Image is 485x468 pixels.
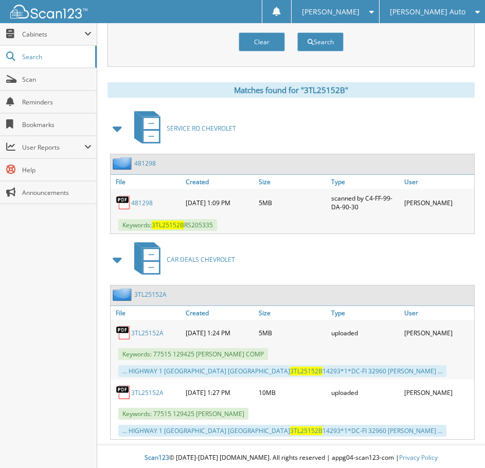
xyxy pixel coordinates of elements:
[167,255,235,264] span: CAR DEALS CHEVROLET
[256,191,329,214] div: 5MB
[134,290,167,299] a: 3TL25152A
[329,175,401,189] a: Type
[183,191,256,214] div: [DATE] 1:09 PM
[118,425,446,437] div: ... HIGHWAY 1 [GEOGRAPHIC_DATA] [GEOGRAPHIC_DATA] 14293*1*DC-FI 32960 [PERSON_NAME] ...
[107,82,475,98] div: Matches found for "3TL25152B"
[22,143,84,152] span: User Reports
[329,306,401,320] a: Type
[145,453,169,462] span: Scan123
[113,157,134,170] img: folder2.png
[116,325,131,340] img: PDF.png
[256,306,329,320] a: Size
[390,9,465,15] span: [PERSON_NAME] Auto
[329,382,401,403] div: uploaded
[111,175,183,189] a: File
[399,453,438,462] a: Privacy Policy
[167,124,236,133] span: SERVICE RO CHEVROLET
[256,175,329,189] a: Size
[22,30,84,39] span: Cabinets
[290,426,322,435] span: 3TL25152B
[116,195,131,210] img: PDF.png
[297,32,344,51] button: Search
[402,306,474,320] a: User
[302,9,360,15] span: [PERSON_NAME]
[118,365,446,377] div: ... HIGHWAY 1 [GEOGRAPHIC_DATA] [GEOGRAPHIC_DATA] 14293*1*DC-FI 32960 [PERSON_NAME] ...
[116,385,131,400] img: PDF.png
[402,175,474,189] a: User
[22,120,92,129] span: Bookmarks
[434,419,485,468] iframe: Chat Widget
[113,288,134,301] img: folder2.png
[22,98,92,106] span: Reminders
[131,329,164,337] a: 3TL25152A
[22,52,90,61] span: Search
[183,322,256,343] div: [DATE] 1:24 PM
[111,306,183,320] a: File
[290,367,322,375] span: 3TL25152B
[131,388,164,397] a: 3TL25152A
[118,348,268,360] span: Keywords: 77515 129425 [PERSON_NAME] COMP
[131,199,153,207] a: 481298
[256,382,329,403] div: 10MB
[402,191,474,214] div: [PERSON_NAME]
[134,159,156,168] a: 481298
[329,191,401,214] div: scanned by C4-FF-99-DA-90-30
[183,382,256,403] div: [DATE] 1:27 PM
[402,382,474,403] div: [PERSON_NAME]
[239,32,285,51] button: Clear
[402,322,474,343] div: [PERSON_NAME]
[128,239,235,280] a: CAR DEALS CHEVROLET
[128,108,236,149] a: SERVICE RO CHEVROLET
[329,322,401,343] div: uploaded
[22,166,92,174] span: Help
[10,5,87,19] img: scan123-logo-white.svg
[256,322,329,343] div: 5MB
[118,219,217,231] span: Keywords: RS205335
[22,75,92,84] span: Scan
[118,408,248,420] span: Keywords: 77515 129425 [PERSON_NAME]
[183,175,256,189] a: Created
[22,188,92,197] span: Announcements
[152,221,184,229] span: 3TL25152B
[183,306,256,320] a: Created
